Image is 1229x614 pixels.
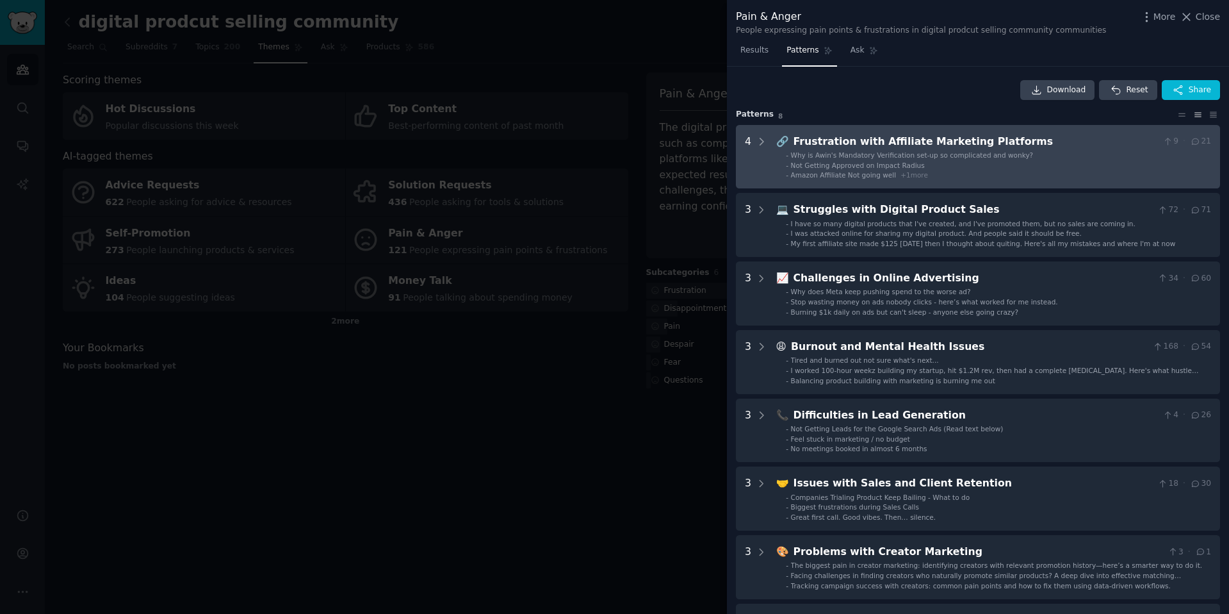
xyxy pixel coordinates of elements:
[791,229,1082,237] span: I was attacked online for sharing my digital product. And people said it should be free.
[1183,136,1185,147] span: ·
[1183,410,1185,421] span: ·
[791,162,925,169] span: Not Getting Approved on Impact Radius
[736,25,1106,37] div: People expressing pain points & frustrations in digital prodcut selling community communities
[1180,10,1220,24] button: Close
[794,544,1163,560] div: Problems with Creator Marketing
[1152,341,1178,353] span: 168
[791,377,995,385] span: Balancing product building with marketing is burning me out
[786,571,788,580] div: -
[791,308,1019,316] span: Burning $1k daily on ads but can't sleep - anyone else going crazy?
[745,476,751,522] div: 3
[786,435,788,444] div: -
[1126,85,1148,96] span: Reset
[745,544,751,590] div: 3
[1189,85,1211,96] span: Share
[791,298,1058,306] span: Stop wasting money on ads nobody clicks - here’s what worked for me instead.
[794,270,1153,286] div: Challenges in Online Advertising
[786,356,788,365] div: -
[791,513,936,521] span: Great first call. Good vibes. Then… silence.
[1047,85,1086,96] span: Download
[1195,547,1211,558] span: 1
[791,425,1004,433] span: Not Getting Leads for the Google Search Ads (Read text below)
[778,112,783,120] span: 8
[1157,478,1178,490] span: 18
[1183,478,1185,490] span: ·
[745,408,751,454] div: 3
[786,493,788,502] div: -
[791,561,1203,569] span: The biggest pain in creator marketing: identifying creators with relevant promotion history—here’...
[791,339,1148,355] div: Burnout and Mental Health Issues
[776,203,789,215] span: 💻
[1183,204,1185,216] span: ·
[736,40,773,67] a: Results
[791,220,1135,228] span: I have so many digital products that I've created, and I've promoted them, but no sales are comin...
[1183,341,1185,353] span: ·
[786,376,788,385] div: -
[786,161,788,170] div: -
[786,219,788,228] div: -
[791,240,1176,247] span: My first affiliate site made $125 [DATE] then I thought about quiting. Here's all my mistakes and...
[791,288,971,295] span: Why does Meta keep pushing spend to the worse ad?
[791,503,919,511] span: Biggest frustrations during Sales Calls
[1157,204,1178,216] span: 72
[786,151,788,160] div: -
[1190,273,1211,285] span: 60
[794,408,1158,424] div: Difficulties in Lead Generation
[786,297,788,306] div: -
[791,582,1171,590] span: Tracking campaign success with creators: common pain points and how to fix them using data-driven...
[1183,273,1185,285] span: ·
[1140,10,1176,24] button: More
[1190,478,1211,490] span: 30
[736,109,774,120] span: Pattern s
[1157,273,1178,285] span: 34
[745,134,751,180] div: 4
[1190,136,1211,147] span: 21
[1190,341,1211,353] span: 54
[1190,410,1211,421] span: 26
[1188,547,1191,558] span: ·
[1162,136,1178,147] span: 9
[776,409,789,421] span: 📞
[794,202,1153,218] div: Struggles with Digital Product Sales
[1168,547,1184,558] span: 3
[794,476,1153,492] div: Issues with Sales and Client Retention
[791,151,1034,159] span: Why is Awin's Mandatory Verification set-up so complicated and wonky?
[786,502,788,511] div: -
[791,356,939,364] span: Tired and burned out not sure what's next...
[791,494,970,501] span: Companies Trialing Product Keep Bailing - What to do
[786,561,788,570] div: -
[776,135,789,147] span: 🔗
[745,339,751,385] div: 3
[900,171,928,179] span: + 1 more
[776,545,789,558] span: 🎨
[794,134,1158,150] div: Frustration with Affiliate Marketing Platforms
[736,9,1106,25] div: Pain & Anger
[791,367,1199,383] span: I worked 100-hour weekz building my startup, hit $1.2M rev, then had a complete [MEDICAL_DATA]. H...
[791,171,897,179] span: Amazon Affiliate Not going well
[786,444,788,453] div: -
[791,435,910,443] span: Feel stuck in marketing / no budget
[740,45,769,56] span: Results
[745,202,751,248] div: 3
[1020,80,1095,101] a: Download
[745,270,751,317] div: 3
[786,45,818,56] span: Patterns
[786,229,788,238] div: -
[791,572,1182,588] span: Facing challenges in finding creators who naturally promote similar products? A deep dive into ef...
[786,308,788,317] div: -
[786,513,788,522] div: -
[782,40,836,67] a: Patterns
[791,445,927,452] span: No meetings booked in almost 6 months
[851,45,865,56] span: Ask
[776,272,789,284] span: 📈
[786,239,788,248] div: -
[776,477,789,489] span: 🤝
[1190,204,1211,216] span: 71
[846,40,883,67] a: Ask
[786,581,788,590] div: -
[786,366,788,375] div: -
[1099,80,1157,101] button: Reset
[1153,10,1176,24] span: More
[1162,80,1220,101] button: Share
[786,287,788,296] div: -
